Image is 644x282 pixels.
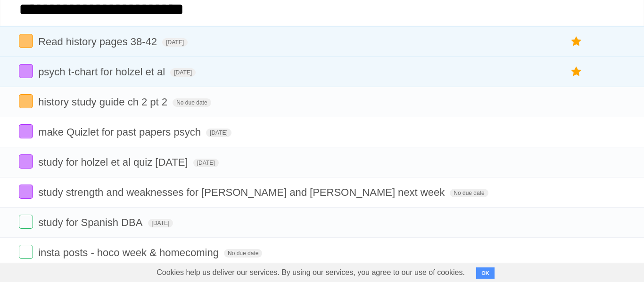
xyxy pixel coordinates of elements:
[224,249,262,258] span: No due date
[19,154,33,169] label: Done
[147,263,474,282] span: Cookies help us deliver our services. By using our services, you agree to our use of cookies.
[38,156,190,168] span: study for holzel et al quiz [DATE]
[19,185,33,199] label: Done
[476,267,495,279] button: OK
[568,34,586,49] label: Star task
[38,96,170,108] span: history study guide ch 2 pt 2
[170,68,196,77] span: [DATE]
[19,64,33,78] label: Done
[38,126,203,138] span: make Quizlet for past papers psych
[148,219,173,227] span: [DATE]
[173,98,211,107] span: No due date
[38,217,145,228] span: study for Spanish DBA
[206,129,231,137] span: [DATE]
[162,38,188,47] span: [DATE]
[38,66,167,78] span: psych t-chart for holzel et al
[19,215,33,229] label: Done
[38,186,447,198] span: study strength and weaknesses for [PERSON_NAME] and [PERSON_NAME] next week
[568,64,586,80] label: Star task
[38,247,221,258] span: insta posts - hoco week & homecoming
[19,34,33,48] label: Done
[38,36,159,48] span: Read history pages 38-42
[450,189,488,197] span: No due date
[19,124,33,138] label: Done
[193,159,219,167] span: [DATE]
[19,245,33,259] label: Done
[19,94,33,108] label: Done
